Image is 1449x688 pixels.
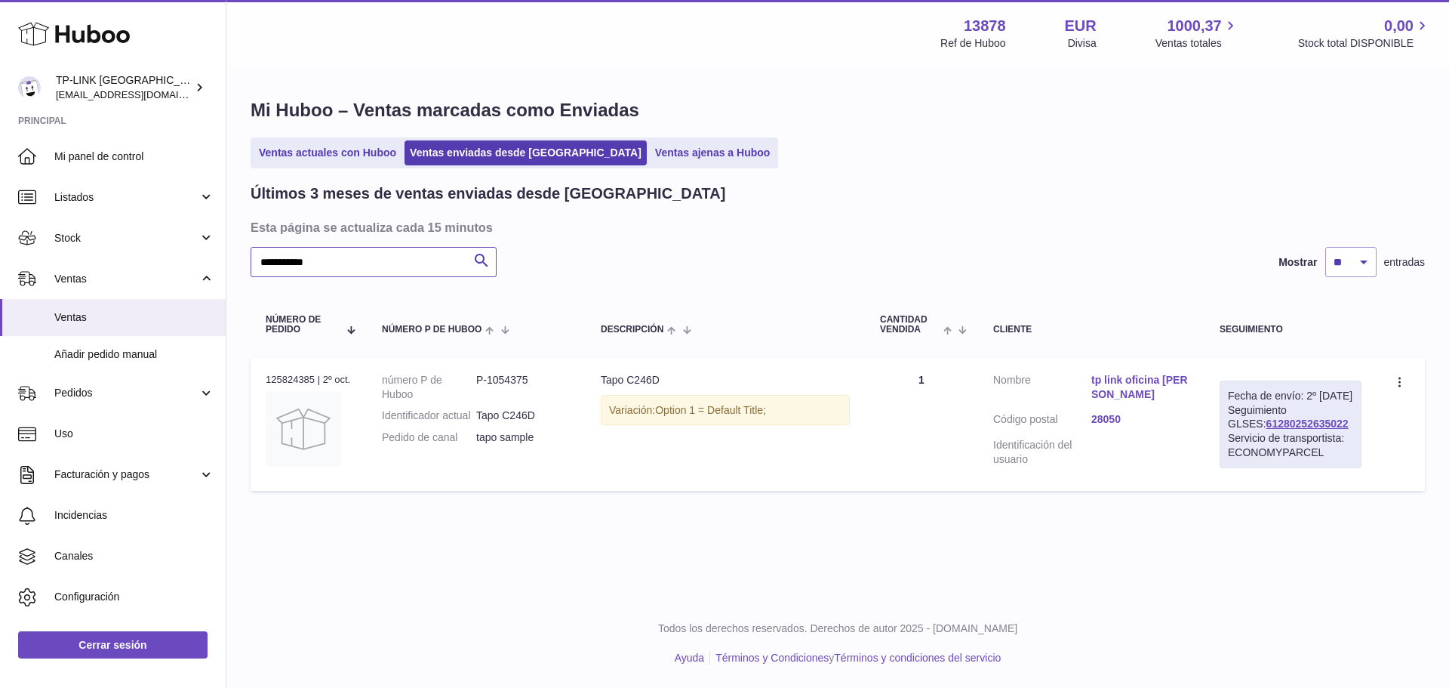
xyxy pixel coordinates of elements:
[710,651,1001,665] li: y
[54,467,198,482] span: Facturación y pagos
[405,140,647,165] a: Ventas enviadas desde [GEOGRAPHIC_DATA]
[54,549,214,563] span: Canales
[266,391,341,467] img: no-photo.jpg
[1167,16,1221,36] span: 1000,37
[1384,16,1414,36] span: 0,00
[880,315,940,335] span: Cantidad vendida
[251,219,1421,236] h3: Esta página se actualiza cada 15 minutos
[1266,418,1349,430] a: 61280252635022
[54,310,214,325] span: Ventas
[476,409,571,423] dd: Tapo C246D
[1091,373,1189,402] a: tp link oficina [PERSON_NAME]
[964,16,1006,36] strong: 13878
[601,373,850,387] div: Tapo C246D
[1091,412,1189,427] a: 28050
[993,438,1091,467] dt: Identificación del usuario
[1384,255,1425,270] span: entradas
[715,652,829,664] a: Términos y Condiciones
[940,36,1005,51] div: Ref de Huboo
[54,508,214,523] span: Incidencias
[865,358,978,491] td: 1
[1068,36,1097,51] div: Divisa
[54,590,214,604] span: Configuración
[993,325,1189,335] div: Cliente
[476,430,571,445] dd: tapo sample
[1228,431,1353,460] div: Servicio de transportista: ECONOMYPARCEL
[601,325,663,335] span: Descripción
[601,395,850,426] div: Variación:
[993,373,1091,406] dt: Nombre
[266,373,352,387] div: 125824385 | 2º oct.
[675,652,704,664] a: Ayuda
[18,76,41,99] img: internalAdmin-13878@internal.huboo.com
[1155,36,1239,51] span: Ventas totales
[54,190,198,205] span: Listados
[650,140,776,165] a: Ventas ajenas a Huboo
[1278,255,1317,270] label: Mostrar
[1220,381,1361,468] div: Seguimiento GLSES:
[18,631,208,659] a: Cerrar sesión
[655,404,766,416] span: Option 1 = Default Title;
[54,231,198,245] span: Stock
[382,430,476,445] dt: Pedido de canal
[54,272,198,286] span: Ventas
[251,184,725,204] h2: Últimos 3 meses de ventas enviadas desde [GEOGRAPHIC_DATA]
[56,88,222,100] span: [EMAIL_ADDRESS][DOMAIN_NAME]
[476,373,571,402] dd: P-1054375
[54,150,214,164] span: Mi panel de control
[834,652,1001,664] a: Términos y condiciones del servicio
[1298,36,1431,51] span: Stock total DISPONIBLE
[238,622,1437,636] p: Todos los derechos reservados. Derechos de autor 2025 - [DOMAIN_NAME]
[1228,389,1353,403] div: Fecha de envío: 2º [DATE]
[56,73,192,102] div: TP-LINK [GEOGRAPHIC_DATA], SOCIEDAD LIMITADA
[1298,16,1431,51] a: 0,00 Stock total DISPONIBLE
[1155,16,1239,51] a: 1000,37 Ventas totales
[54,427,214,441] span: Uso
[1220,325,1361,335] div: Seguimiento
[254,140,401,165] a: Ventas actuales con Huboo
[54,347,214,362] span: Añadir pedido manual
[382,325,481,335] span: número P de Huboo
[54,386,198,400] span: Pedidos
[1065,16,1097,36] strong: EUR
[993,412,1091,430] dt: Código postal
[251,98,1425,122] h1: Mi Huboo – Ventas marcadas como Enviadas
[382,373,476,402] dt: número P de Huboo
[266,315,339,335] span: Número de pedido
[382,409,476,423] dt: Identificador actual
